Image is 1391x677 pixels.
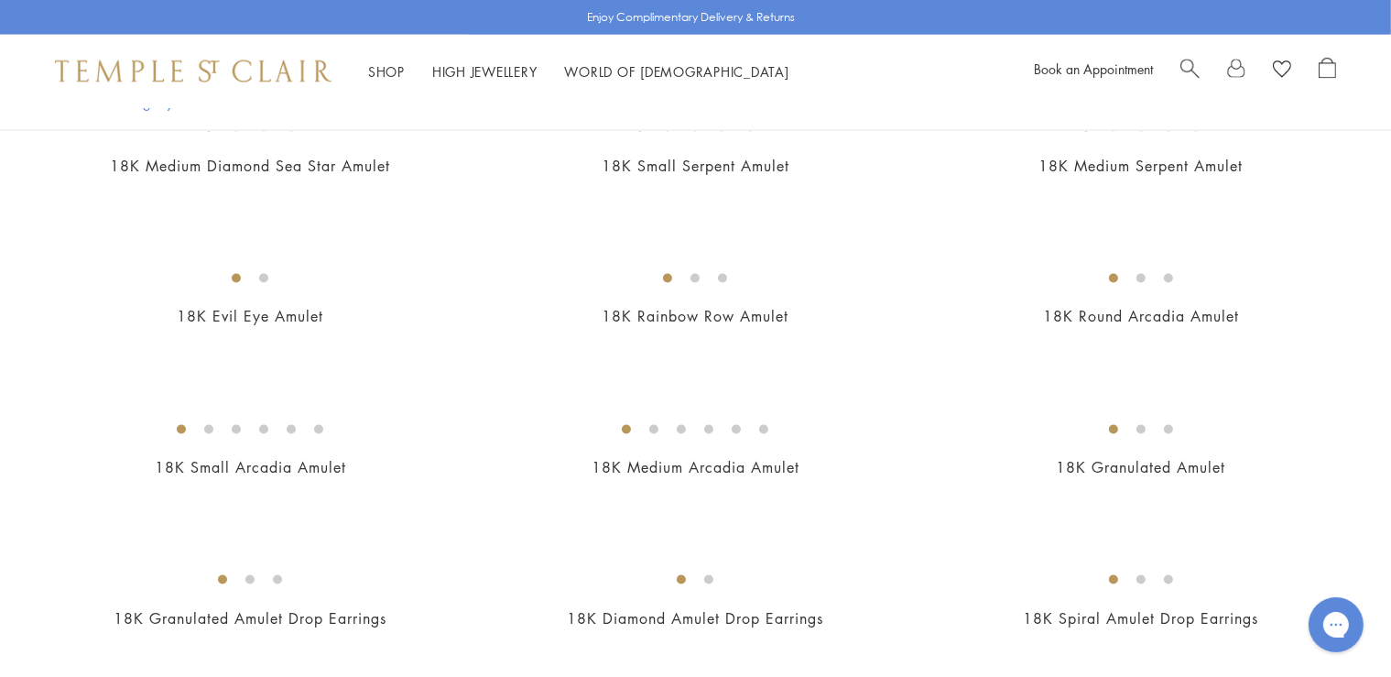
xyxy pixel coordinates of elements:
[602,156,789,176] a: 18K Small Serpent Amulet
[1034,60,1153,78] a: Book an Appointment
[1038,156,1243,176] a: 18K Medium Serpent Amulet
[1299,591,1373,659] iframe: Gorgias live chat messenger
[592,458,799,478] a: 18K Medium Arcadia Amulet
[565,62,789,81] a: World of [DEMOGRAPHIC_DATA]World of [DEMOGRAPHIC_DATA]
[1273,58,1291,85] a: View Wishlist
[368,60,789,83] nav: Main navigation
[587,8,795,27] p: Enjoy Complimentary Delivery & Returns
[114,609,386,629] a: 18K Granulated Amulet Drop Earrings
[432,62,538,81] a: High JewelleryHigh Jewellery
[155,458,346,478] a: 18K Small Arcadia Amulet
[368,62,405,81] a: ShopShop
[1180,58,1200,85] a: Search
[1056,458,1225,478] a: 18K Granulated Amulet
[567,609,823,629] a: 18K Diamond Amulet Drop Earrings
[1043,307,1239,327] a: 18K Round Arcadia Amulet
[602,307,788,327] a: 18K Rainbow Row Amulet
[1319,58,1336,85] a: Open Shopping Bag
[177,307,323,327] a: 18K Evil Eye Amulet
[110,156,390,176] a: 18K Medium Diamond Sea Star Amulet
[55,60,331,82] img: Temple St. Clair
[1023,609,1258,629] a: 18K Spiral Amulet Drop Earrings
